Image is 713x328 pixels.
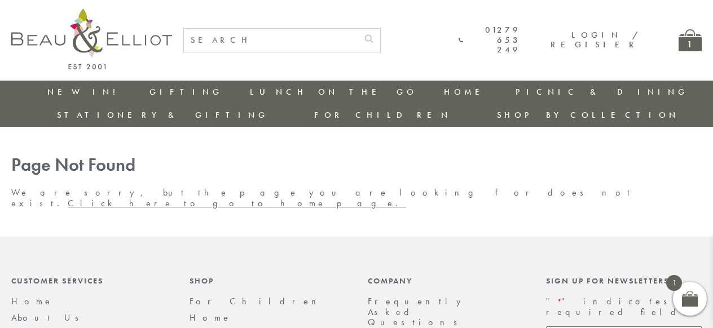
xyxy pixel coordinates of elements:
[57,109,269,121] a: Stationery & Gifting
[190,295,325,307] a: For Children
[68,197,406,209] a: Click here to go to home page.
[666,275,682,291] span: 1
[444,86,489,97] a: Home
[497,109,679,121] a: Shop by collection
[149,86,223,97] a: Gifting
[368,276,523,285] div: Company
[11,155,702,176] h1: Page Not Found
[190,276,345,285] div: Shop
[546,296,702,317] p: " " indicates required fields
[516,86,688,97] a: Picnic & Dining
[368,295,467,328] a: Frequently Asked Questions
[11,295,53,307] a: Home
[679,29,702,51] a: 1
[184,29,358,52] input: SEARCH
[314,109,451,121] a: For Children
[190,312,231,323] a: Home
[11,276,167,285] div: Customer Services
[11,8,172,69] img: logo
[551,29,639,50] a: Login / Register
[11,312,86,323] a: About Us
[47,86,123,97] a: New in!
[546,276,702,285] div: Sign up for newsletters
[250,86,417,97] a: Lunch On The Go
[459,25,521,55] a: 01279 653 249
